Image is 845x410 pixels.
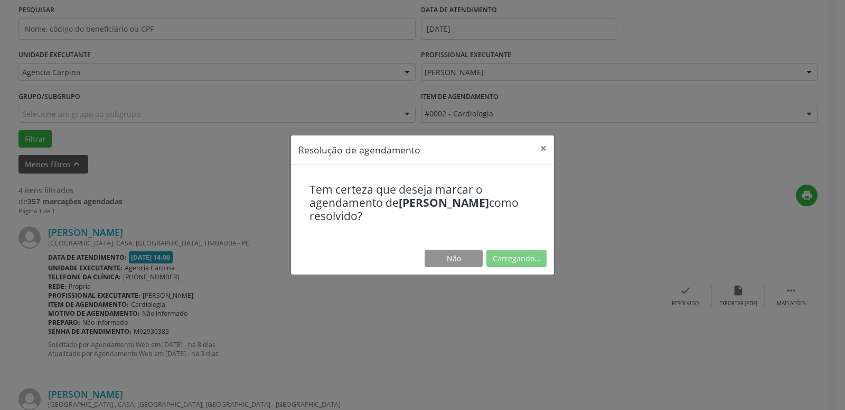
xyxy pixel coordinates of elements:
button: Close [533,135,554,161]
button: Carregando... [486,250,547,268]
b: [PERSON_NAME] [399,195,489,210]
button: Não [425,250,483,268]
h5: Resolução de agendamento [298,143,420,157]
h4: Tem certeza que deseja marcar o agendamento de como resolvido? [309,183,536,223]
